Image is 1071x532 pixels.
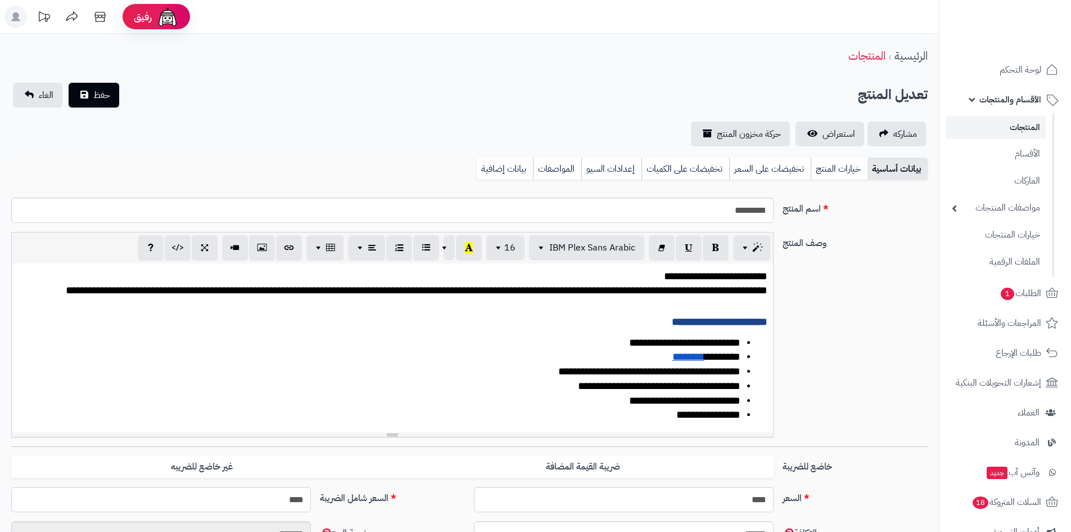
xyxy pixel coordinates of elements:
span: جديد [987,467,1007,479]
span: المدونة [1015,435,1040,450]
span: حفظ [93,88,110,102]
button: حفظ [69,83,119,108]
a: بيانات إضافية [477,158,533,180]
label: غير خاضع للضريبه [11,455,392,479]
a: الملفات الرقمية [946,250,1046,274]
label: ضريبة القيمة المضافة [392,455,774,479]
span: رفيق [134,10,152,24]
a: تخفيضات على الكميات [641,158,729,180]
span: 18 [973,497,988,509]
a: الغاء [13,83,62,108]
a: إشعارات التحويلات البنكية [946,369,1064,396]
span: المراجعات والأسئلة [978,315,1041,331]
h2: تعديل المنتج [858,83,928,106]
span: الأقسام والمنتجات [979,92,1041,108]
label: اسم المنتج [778,198,932,216]
span: الغاء [39,88,53,102]
label: وصف المنتج [778,232,932,250]
img: ai-face.png [156,6,179,28]
span: 16 [504,241,516,254]
span: IBM Plex Sans Arabic [549,241,635,254]
a: وآتس آبجديد [946,459,1064,486]
a: مواصفات المنتجات [946,196,1046,220]
span: وآتس آب [986,464,1040,480]
a: بيانات أساسية [867,158,928,180]
span: طلبات الإرجاع [996,345,1041,361]
a: الطلبات1 [946,280,1064,307]
span: لوحة التحكم [1000,62,1041,78]
span: العملاء [1018,405,1040,421]
span: السلات المتروكة [971,494,1041,510]
span: إشعارات التحويلات البنكية [956,375,1041,391]
a: المراجعات والأسئلة [946,310,1064,337]
button: IBM Plex Sans Arabic [529,235,644,260]
span: الطلبات [1000,285,1041,301]
a: تحديثات المنصة [30,6,58,31]
a: المنتجات [946,116,1046,139]
a: لوحة التحكم [946,56,1064,83]
a: تخفيضات على السعر [729,158,811,180]
a: إعدادات السيو [581,158,641,180]
a: خيارات المنتج [811,158,867,180]
button: 16 [486,235,525,260]
a: خيارات المنتجات [946,223,1046,247]
a: السلات المتروكة18 [946,489,1064,516]
span: 1 [1001,288,1014,300]
span: استعراض [823,127,855,141]
span: حركة مخزون المنتج [717,127,781,141]
label: خاضع للضريبة [778,455,932,473]
a: الأقسام [946,142,1046,166]
a: المدونة [946,429,1064,456]
span: مشاركه [893,127,917,141]
a: استعراض [796,122,864,146]
label: السعر [778,487,932,505]
label: السعر شامل الضريبة [315,487,469,505]
a: حركة مخزون المنتج [691,122,790,146]
a: المواصفات [533,158,581,180]
a: الماركات [946,169,1046,193]
a: طلبات الإرجاع [946,339,1064,366]
a: مشاركه [867,122,926,146]
a: الرئيسية [894,47,928,64]
a: العملاء [946,399,1064,426]
a: المنتجات [848,47,885,64]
